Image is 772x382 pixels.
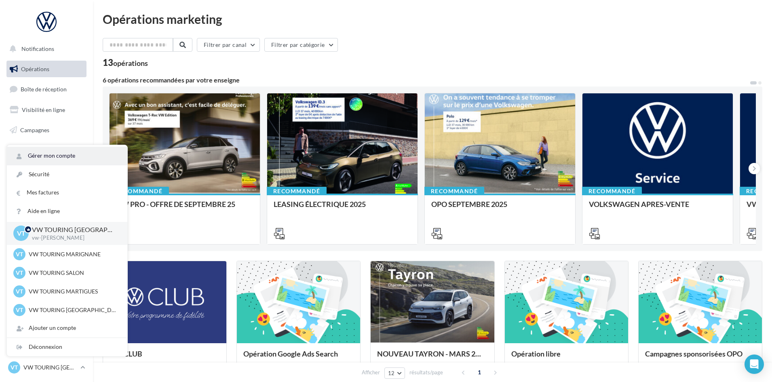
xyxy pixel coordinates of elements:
[5,80,88,98] a: Boîte de réception
[267,187,327,196] div: Recommandé
[113,59,148,67] div: opérations
[109,187,169,196] div: Recommandé
[511,350,622,366] div: Opération libre
[5,122,88,139] a: Campagnes
[7,319,127,337] div: Ajouter un compte
[473,366,486,379] span: 1
[5,101,88,118] a: Visibilité en ligne
[16,250,23,258] span: VT
[5,40,85,57] button: Notifications
[103,58,148,67] div: 13
[7,165,127,184] a: Sécurité
[103,13,762,25] div: Opérations marketing
[29,250,118,258] p: VW TOURING MARIGNANE
[22,106,65,113] span: Visibilité en ligne
[21,45,54,52] span: Notifications
[11,363,18,371] span: VT
[5,61,88,78] a: Opérations
[32,234,114,242] p: vw-[PERSON_NAME]
[103,77,749,83] div: 6 opérations recommandées par votre enseigne
[29,287,118,295] p: VW TOURING MARTIGUES
[384,367,405,379] button: 12
[7,202,127,220] a: Aide en ligne
[645,350,755,366] div: Campagnes sponsorisées OPO
[7,338,127,356] div: Déconnexion
[7,184,127,202] a: Mes factures
[5,229,88,253] a: Campagnes DataOnDemand
[29,269,118,277] p: VW TOURING SALON
[5,162,88,179] a: Médiathèque
[388,370,395,376] span: 12
[32,225,114,234] p: VW TOURING [GEOGRAPHIC_DATA]
[264,38,338,52] button: Filtrer par catégorie
[582,187,642,196] div: Recommandé
[16,306,23,314] span: VT
[5,202,88,226] a: PLV et print personnalisable
[243,350,354,366] div: Opération Google Ads Search
[409,369,443,376] span: résultats/page
[16,269,23,277] span: VT
[29,306,118,314] p: VW TOURING [GEOGRAPHIC_DATA] VALENTINE
[589,200,726,216] div: VOLKSWAGEN APRES-VENTE
[274,200,411,216] div: LEASING ÉLECTRIQUE 2025
[21,65,49,72] span: Opérations
[23,363,77,371] p: VW TOURING [GEOGRAPHIC_DATA]
[424,187,484,196] div: Recommandé
[197,38,260,52] button: Filtrer par canal
[6,360,86,375] a: VT VW TOURING [GEOGRAPHIC_DATA]
[5,141,88,158] a: Contacts
[17,229,25,238] span: VT
[16,287,23,295] span: VT
[21,86,67,93] span: Boîte de réception
[431,200,569,216] div: OPO SEPTEMBRE 2025
[5,182,88,199] a: Calendrier
[110,350,220,366] div: VW CLUB
[7,147,127,165] a: Gérer mon compte
[745,355,764,374] div: Open Intercom Messenger
[116,200,253,216] div: VW PRO - OFFRE DE SEPTEMBRE 25
[377,350,487,366] div: NOUVEAU TAYRON - MARS 2025
[20,126,49,133] span: Campagnes
[362,369,380,376] span: Afficher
